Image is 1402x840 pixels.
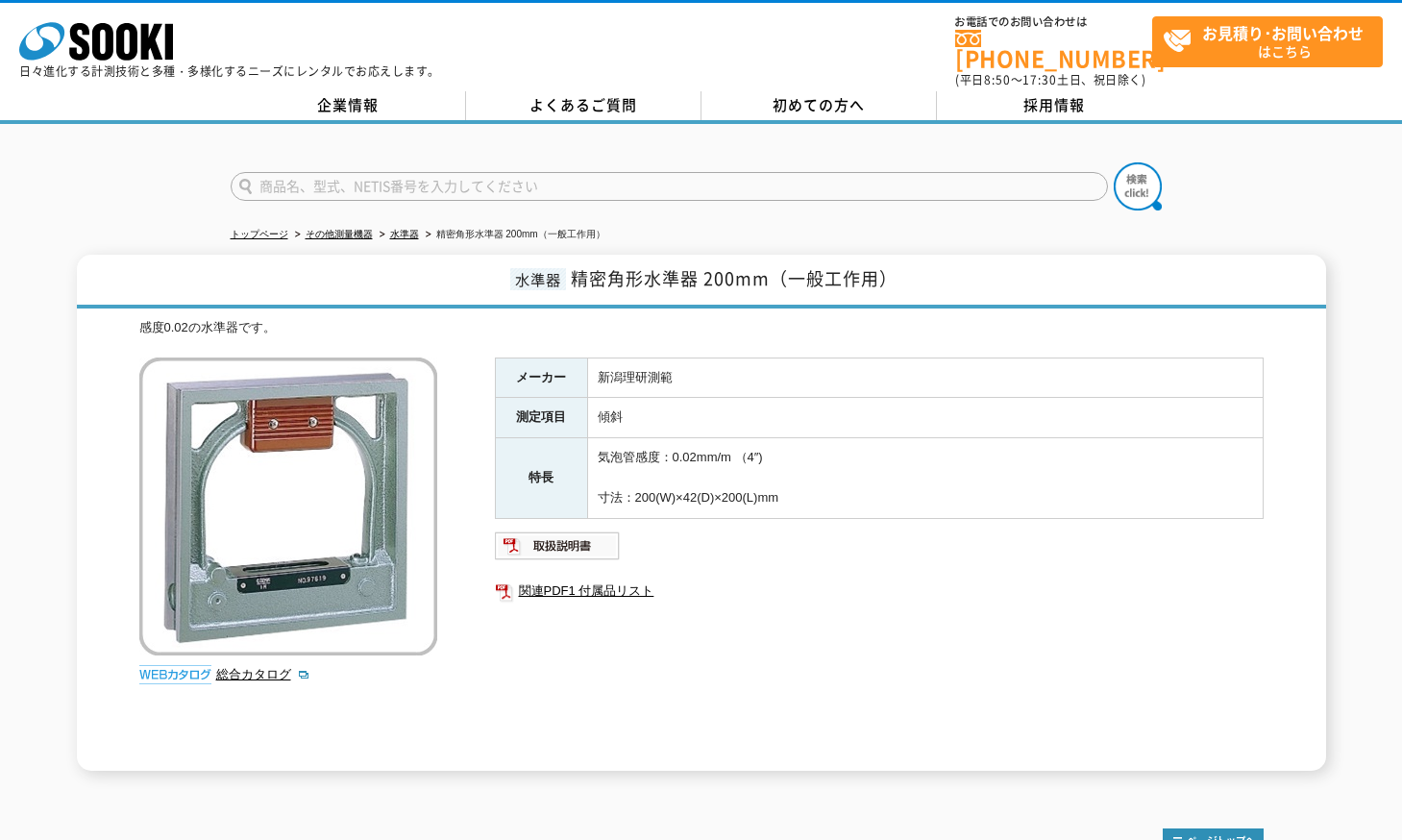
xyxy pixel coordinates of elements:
[1152,16,1383,67] a: お見積り･お問い合わせはこちら
[139,358,437,655] img: 精密角形水準器 200mm（一般工作用）
[231,229,288,239] a: トップページ
[231,91,466,120] a: 企業情報
[1163,17,1382,65] span: はこちら
[216,667,310,681] a: 総合カタログ
[571,265,898,291] span: 精密角形水準器 200mm（一般工作用）
[937,91,1172,120] a: 採用情報
[139,665,211,684] img: webカタログ
[773,94,865,115] span: 初めての方へ
[139,318,1264,338] div: 感度0.02の水準器です。
[231,172,1108,201] input: 商品名、型式、NETIS番号を入力してください
[510,268,566,290] span: 水準器
[495,579,1264,604] a: 関連PDF1 付属品リスト
[495,543,621,557] a: 取扱説明書
[1114,162,1162,210] img: btn_search.png
[1202,21,1364,44] strong: お見積り･お問い合わせ
[466,91,701,120] a: よくあるご質問
[587,398,1263,438] td: 傾斜
[495,531,621,561] img: 取扱説明書
[422,225,605,245] li: 精密角形水準器 200mm（一般工作用）
[587,358,1263,398] td: 新潟理研測範
[955,30,1152,69] a: [PHONE_NUMBER]
[390,229,419,239] a: 水準器
[306,229,373,239] a: その他測量機器
[495,398,587,438] th: 測定項目
[701,91,937,120] a: 初めての方へ
[984,71,1011,88] span: 8:50
[955,16,1152,28] span: お電話でのお問い合わせは
[495,358,587,398] th: メーカー
[587,438,1263,518] td: 気泡管感度：0.02mm/m （4″) 寸法：200(W)×42(D)×200(L)mm
[495,438,587,518] th: 特長
[1022,71,1057,88] span: 17:30
[955,71,1145,88] span: (平日 ～ 土日、祝日除く)
[19,65,440,77] p: 日々進化する計測技術と多種・多様化するニーズにレンタルでお応えします。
